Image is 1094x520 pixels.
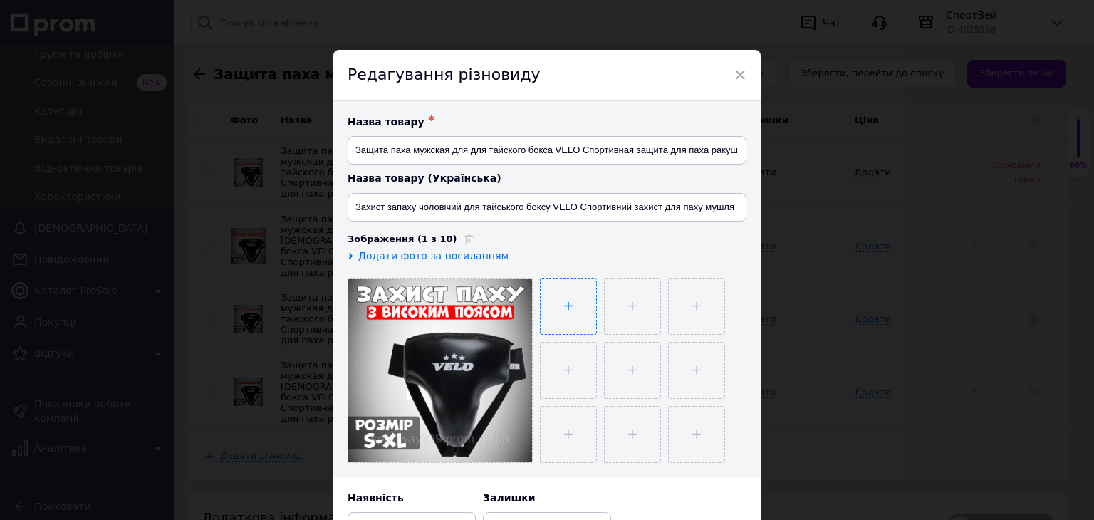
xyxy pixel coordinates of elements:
[26,83,593,125] strong: Мужская защита паха с высоким поясом предназначена для занятий единоборствами. Аксессуар фиксируе...
[483,492,536,504] span: Залишки
[348,492,404,504] span: Наявність
[428,114,434,123] span: ✱
[26,139,590,166] strong: Экипировка для занятий единоборствами изготовлена из натуральной кожи и полиуретана. Мягкий напол...
[348,233,746,246] div: Зображення (1 з 10)
[348,172,501,184] span: Назва товару (Українська)
[348,116,424,128] span: Назва товару
[74,26,563,41] strong: В знак благодарности за покупку дарим вам 5% скидку на следующий заказ.
[358,250,509,261] span: Додати фото за посиланням
[333,50,761,101] div: Редагування різновиду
